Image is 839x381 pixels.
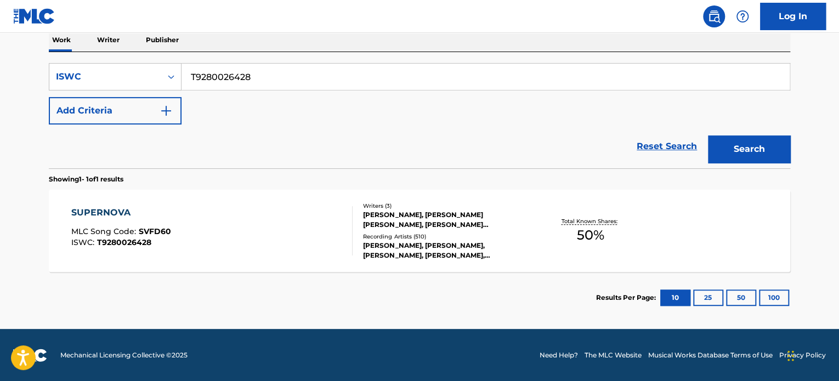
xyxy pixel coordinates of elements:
div: [PERSON_NAME], [PERSON_NAME], [PERSON_NAME], [PERSON_NAME], [PERSON_NAME] [363,241,529,260]
span: SVFD60 [139,226,171,236]
p: Writer [94,29,123,52]
img: MLC Logo [13,8,55,24]
button: 25 [693,289,723,306]
span: MLC Song Code : [71,226,139,236]
form: Search Form [49,63,790,168]
p: Showing 1 - 1 of 1 results [49,174,123,184]
div: Writers ( 3 ) [363,202,529,210]
button: 100 [759,289,789,306]
p: Total Known Shares: [561,217,620,225]
span: 50 % [577,225,604,245]
span: Mechanical Licensing Collective © 2025 [60,350,188,360]
a: Privacy Policy [779,350,826,360]
p: Work [49,29,74,52]
img: 9d2ae6d4665cec9f34b9.svg [160,104,173,117]
img: search [707,10,721,23]
button: Search [708,135,790,163]
a: Public Search [703,5,725,27]
button: Add Criteria [49,97,182,124]
a: SUPERNOVAMLC Song Code:SVFD60ISWC:T9280026428Writers (3)[PERSON_NAME], [PERSON_NAME] [PERSON_NAME... [49,190,790,272]
p: Publisher [143,29,182,52]
a: Log In [760,3,826,30]
a: Need Help? [540,350,578,360]
a: Musical Works Database Terms of Use [648,350,773,360]
img: logo [13,349,47,362]
div: SUPERNOVA [71,206,171,219]
div: Drag [787,339,794,372]
div: ISWC [56,70,155,83]
span: T9280026428 [97,237,151,247]
iframe: Chat Widget [784,328,839,381]
div: Recording Artists ( 510 ) [363,232,529,241]
a: Reset Search [631,134,702,158]
span: ISWC : [71,237,97,247]
button: 10 [660,289,690,306]
a: The MLC Website [585,350,642,360]
button: 50 [726,289,756,306]
div: Help [732,5,753,27]
p: Results Per Page: [596,293,659,303]
div: [PERSON_NAME], [PERSON_NAME] [PERSON_NAME], [PERSON_NAME] [PERSON_NAME] [363,210,529,230]
img: help [736,10,749,23]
